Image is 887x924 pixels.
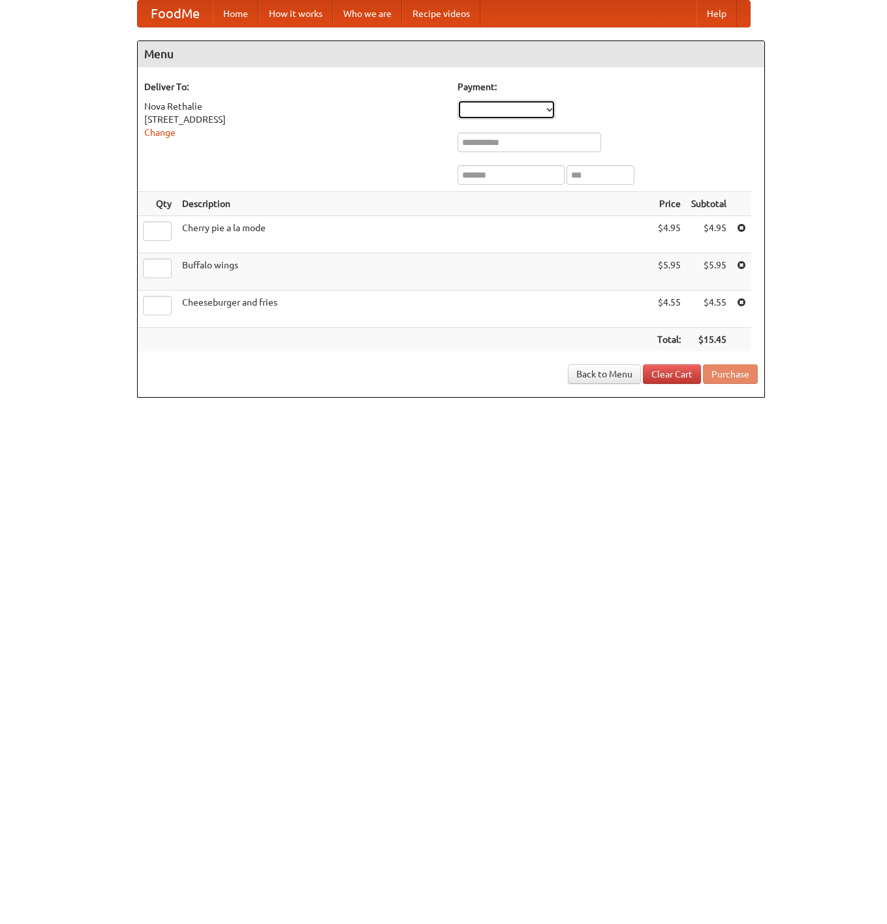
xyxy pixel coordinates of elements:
[177,216,652,253] td: Cherry pie a la mode
[652,192,686,216] th: Price
[703,364,758,384] button: Purchase
[686,192,732,216] th: Subtotal
[258,1,333,27] a: How it works
[138,1,213,27] a: FoodMe
[213,1,258,27] a: Home
[652,291,686,328] td: $4.55
[643,364,701,384] a: Clear Cart
[402,1,480,27] a: Recipe videos
[138,41,764,67] h4: Menu
[652,253,686,291] td: $5.95
[696,1,737,27] a: Help
[144,113,444,126] div: [STREET_ADDRESS]
[177,291,652,328] td: Cheeseburger and fries
[138,192,177,216] th: Qty
[686,216,732,253] td: $4.95
[652,216,686,253] td: $4.95
[177,192,652,216] th: Description
[333,1,402,27] a: Who we are
[686,253,732,291] td: $5.95
[144,80,444,93] h5: Deliver To:
[177,253,652,291] td: Buffalo wings
[686,291,732,328] td: $4.55
[458,80,758,93] h5: Payment:
[652,328,686,352] th: Total:
[144,100,444,113] div: Nova Rethalie
[686,328,732,352] th: $15.45
[144,127,176,138] a: Change
[568,364,641,384] a: Back to Menu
